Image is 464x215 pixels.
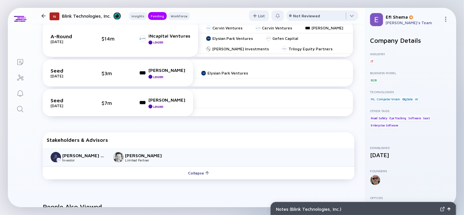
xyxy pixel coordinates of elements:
[51,33,83,39] div: A-Round
[422,115,430,121] div: SaaS
[62,153,105,158] div: [PERSON_NAME] d'Abo-[PERSON_NAME]
[206,46,269,51] a: [PERSON_NAME] Investments
[184,168,213,178] div: Collapse
[272,36,298,41] div: Gefen Capital
[386,14,441,20] div: Efi Shema
[443,17,448,22] img: Menu
[370,58,374,64] div: IT
[370,169,451,173] div: Founders
[148,97,185,103] div: [PERSON_NAME]
[370,96,376,102] div: ML
[370,71,451,75] div: Business Model
[212,36,253,41] div: Elysian Park Ventures
[262,25,292,30] div: Cervin Ventures
[208,71,248,75] div: Elysian Park Ventures
[370,152,451,158] div: [DATE]
[51,152,61,162] img: Oliver d'Abo-Hurwitz picture
[370,37,451,44] h2: Company Details
[282,46,333,51] a: Trilogy Equity Partners
[47,137,350,143] div: Stakeholders & Advisors
[101,100,121,106] div: $7m
[125,153,168,158] div: [PERSON_NAME]
[370,52,451,56] div: Industry
[43,203,354,210] h2: People Also Viewed
[386,20,441,25] div: [PERSON_NAME]'s Team
[447,207,451,211] img: Open Notes
[148,12,167,20] button: Funding
[376,96,401,102] div: Computer Vision
[129,12,147,20] button: Insights
[153,75,163,79] div: Leader
[101,36,121,41] div: $14m
[8,101,32,116] a: Search
[370,122,399,129] div: Enterprise Software
[370,109,451,113] div: Other Tags
[51,97,83,103] div: Seed
[370,77,377,83] div: B2B
[148,67,185,73] div: [PERSON_NAME]
[113,152,124,162] img: Preston Phillips picture
[51,74,83,78] div: [DATE]
[43,166,354,179] button: Collapse
[370,90,451,94] div: Technologies
[276,206,438,212] div: Notes ( Blink Technologies, Inc. )
[8,69,32,85] a: Investor Map
[440,207,445,211] img: Expand Notes
[408,115,421,121] div: Software
[288,46,333,51] div: Trilogy Equity Partners
[201,71,248,75] a: Elysian Park Ventures
[168,12,190,20] button: Workforce
[125,158,168,162] div: Limited Partner
[139,33,190,44] a: INcapital VenturesLeader
[206,25,242,30] a: Cervin Ventures
[139,67,185,79] a: [PERSON_NAME]Leader
[8,85,32,101] a: Reminders
[402,96,414,102] div: BigData
[129,13,147,19] div: Insights
[370,146,451,150] div: Established
[255,25,292,30] a: Cervin Ventures
[168,13,190,19] div: Workforce
[312,25,343,30] div: [PERSON_NAME]
[148,13,167,19] div: Funding
[249,10,269,21] button: List
[62,158,105,162] div: İnvestor
[51,68,83,74] div: Seed
[153,41,163,44] div: Leader
[8,54,32,69] a: Lists
[101,70,121,76] div: $3m
[212,46,269,51] div: [PERSON_NAME] Investments
[62,12,121,20] div: Blink Technologies, Inc.
[206,36,253,41] a: Elysian Park Ventures
[370,13,383,26] img: Efi Profile Picture
[139,97,185,108] a: [PERSON_NAME]Leader
[305,25,343,30] a: [PERSON_NAME]
[50,12,59,20] div: 15
[51,39,83,44] div: [DATE]
[389,115,407,121] div: Eye Tracking
[249,11,269,21] div: List
[212,25,242,30] div: Cervin Ventures
[414,96,419,102] div: AI
[153,105,163,108] div: Leader
[148,33,190,39] div: INcapital Ventures
[266,36,298,41] a: Gefen Capital
[51,103,83,108] div: [DATE]
[293,13,320,18] div: Not Reviewed
[370,115,388,121] div: Road Safety
[370,196,451,200] div: Offices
